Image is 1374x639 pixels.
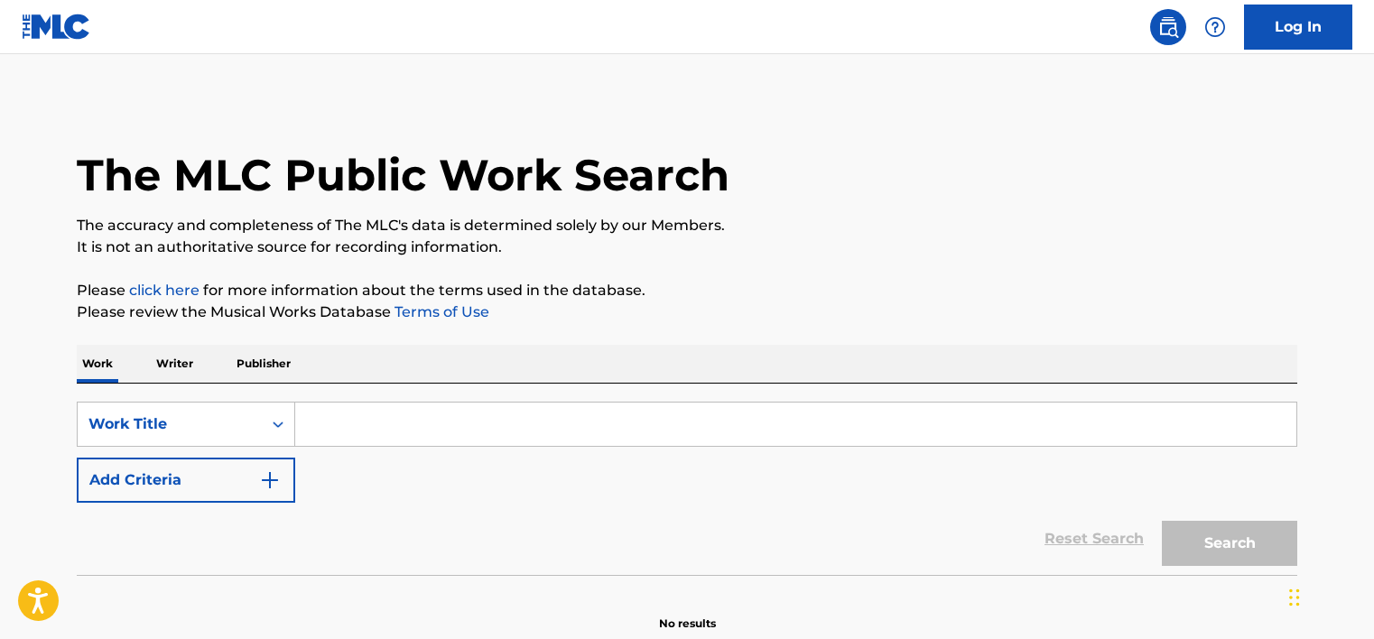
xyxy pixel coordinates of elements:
[77,215,1297,236] p: The accuracy and completeness of The MLC's data is determined solely by our Members.
[77,402,1297,575] form: Search Form
[391,303,489,320] a: Terms of Use
[1244,5,1352,50] a: Log In
[77,148,729,202] h1: The MLC Public Work Search
[1150,9,1186,45] a: Public Search
[22,14,91,40] img: MLC Logo
[77,458,295,503] button: Add Criteria
[1157,16,1179,38] img: search
[1289,570,1300,625] div: Drag
[1197,9,1233,45] div: Help
[77,301,1297,323] p: Please review the Musical Works Database
[77,345,118,383] p: Work
[77,280,1297,301] p: Please for more information about the terms used in the database.
[1204,16,1226,38] img: help
[88,413,251,435] div: Work Title
[259,469,281,491] img: 9d2ae6d4665cec9f34b9.svg
[1284,552,1374,639] iframe: Chat Widget
[77,236,1297,258] p: It is not an authoritative source for recording information.
[129,282,200,299] a: click here
[231,345,296,383] p: Publisher
[151,345,199,383] p: Writer
[659,594,716,632] p: No results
